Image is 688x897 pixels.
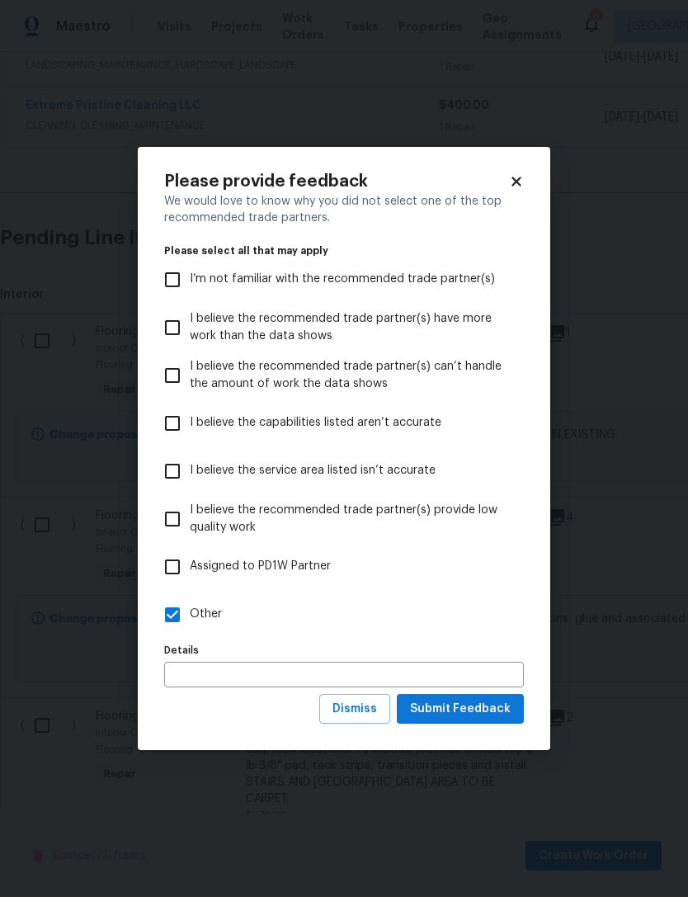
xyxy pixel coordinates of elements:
span: Other [190,606,222,623]
span: I believe the recommended trade partner(s) provide low quality work [190,502,511,536]
span: I believe the capabilities listed aren’t accurate [190,414,441,432]
span: I believe the recommended trade partner(s) can’t handle the amount of work the data shows [190,358,511,393]
legend: Please select all that may apply [164,246,524,256]
div: We would love to know why you did not select one of the top recommended trade partners. [164,193,524,226]
span: I believe the recommended trade partner(s) have more work than the data shows [190,310,511,345]
span: I’m not familiar with the recommended trade partner(s) [190,271,495,288]
span: Assigned to PD1W Partner [190,558,331,575]
h2: Please provide feedback [164,173,509,190]
span: Dismiss [332,699,377,720]
label: Details [164,645,524,655]
span: Submit Feedback [410,699,511,720]
button: Submit Feedback [397,694,524,725]
span: I believe the service area listed isn’t accurate [190,462,436,479]
button: Dismiss [319,694,390,725]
